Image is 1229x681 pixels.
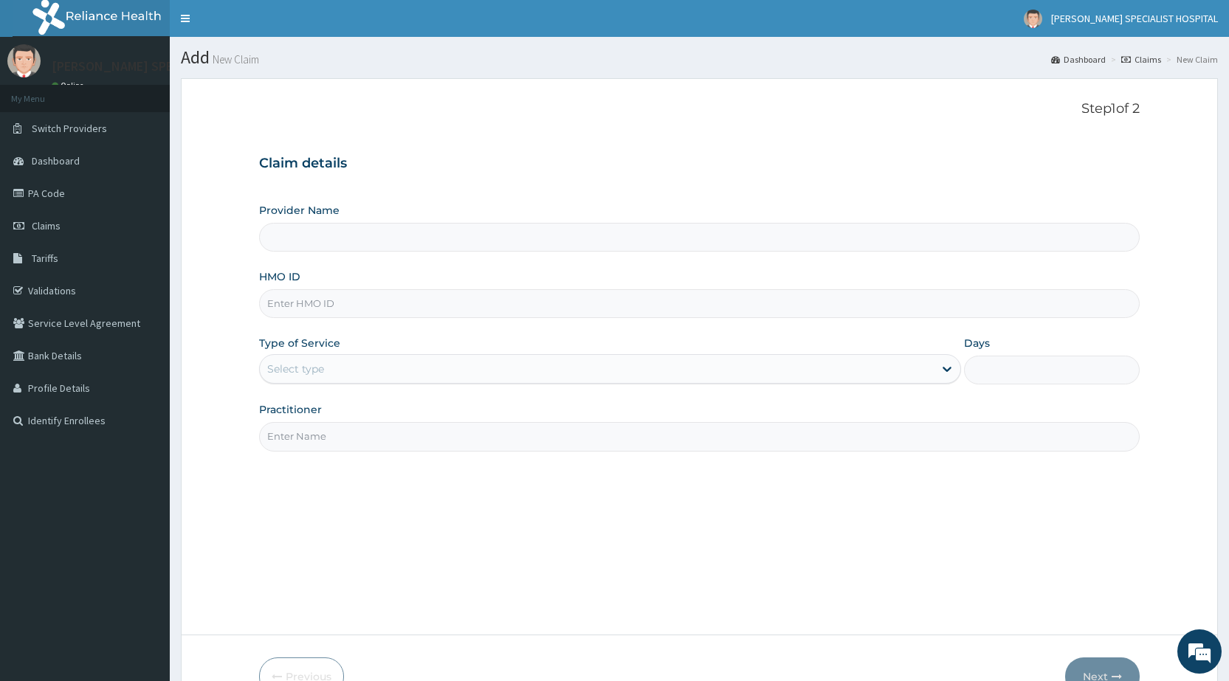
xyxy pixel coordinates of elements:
[1051,12,1218,25] span: [PERSON_NAME] SPECIALIST HOSPITAL
[52,60,278,73] p: [PERSON_NAME] SPECIALIST HOSPITAL
[1051,53,1106,66] a: Dashboard
[32,122,107,135] span: Switch Providers
[259,101,1140,117] p: Step 1 of 2
[259,402,322,417] label: Practitioner
[259,203,340,218] label: Provider Name
[32,219,61,232] span: Claims
[1121,53,1161,66] a: Claims
[259,269,300,284] label: HMO ID
[259,336,340,350] label: Type of Service
[259,289,1140,318] input: Enter HMO ID
[259,422,1140,451] input: Enter Name
[1024,10,1042,28] img: User Image
[32,154,80,167] span: Dashboard
[7,44,41,77] img: User Image
[964,336,990,350] label: Days
[267,362,324,376] div: Select type
[259,156,1140,172] h3: Claim details
[52,80,87,91] a: Online
[32,252,58,265] span: Tariffs
[1163,53,1218,66] li: New Claim
[210,54,259,65] small: New Claim
[181,48,1218,67] h1: Add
